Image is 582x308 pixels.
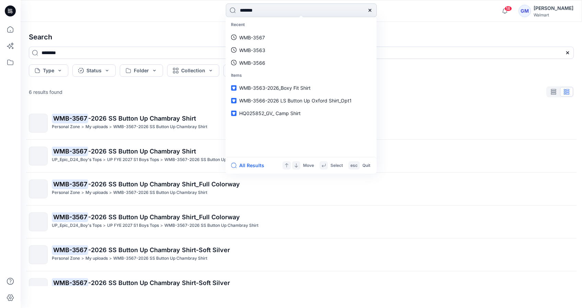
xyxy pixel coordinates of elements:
[231,161,269,170] button: All Results
[52,255,80,262] p: Personal Zone
[113,255,207,262] p: WMB-3567-2026 SS Button Up Chambray Shirt
[160,156,163,163] p: >
[85,123,108,131] p: My uploads
[164,222,258,229] p: WMB-3567-2026 SS Button Up Chambray Shirt
[227,44,375,56] a: WMB-3563
[223,64,271,77] button: More filters
[88,213,240,221] span: -2026 SS Button Up Chambray Shirt_Full Colorway
[29,88,62,96] p: 6 results found
[107,156,159,163] p: UP FYE 2027 S1 Boys Tops
[52,179,88,189] mark: WMB-3567
[350,162,358,169] p: esc
[25,208,578,235] a: WMB-3567-2026 SS Button Up Chambray Shirt_Full ColorwayUP_Epic_D24_Boy's Tops>UP FYE 2027 S1 Boys...
[227,107,375,120] a: HQ025852_GV_ Camp Shirt
[25,110,578,137] a: WMB-3567-2026 SS Button Up Chambray ShirtPersonal Zone>My uploads>WMB-3567-2026 SS Button Up Cham...
[362,162,370,169] p: Quit
[103,156,106,163] p: >
[227,94,375,107] a: WMB-3566-2026 LS Button Up Oxford Shirt_Opt1
[239,110,301,116] span: HQ025852_GV_ Camp Shirt
[25,143,578,170] a: WMB-3567-2026 SS Button Up Chambray ShirtUP_Epic_D24_Boy's Tops>UP FYE 2027 S1 Boys Tops>WMB-3567...
[25,175,578,202] a: WMB-3567-2026 SS Button Up Chambray Shirt_Full ColorwayPersonal Zone>My uploads>WMB-3567-2026 SS ...
[109,123,112,131] p: >
[239,46,265,53] p: WMB-3563
[504,6,512,11] span: 18
[52,189,80,196] p: Personal Zone
[227,19,375,31] p: Recent
[103,222,106,229] p: >
[88,115,196,122] span: -2026 SS Button Up Chambray Shirt
[519,5,531,17] div: GM
[113,123,207,131] p: WMB-3567-2026 SS Button Up Chambray Shirt
[88,279,230,286] span: -2026 SS Button Up Chambray Shirt-Soft Silver
[23,27,579,47] h4: Search
[85,255,108,262] p: My uploads
[160,222,163,229] p: >
[109,189,112,196] p: >
[303,162,314,169] p: Move
[227,69,375,82] p: Items
[72,64,116,77] button: Status
[81,123,84,131] p: >
[29,64,68,77] button: Type
[109,255,112,262] p: >
[164,156,258,163] p: WMB-3567-2026 SS Button Up Chambray Shirt
[239,34,265,41] p: WMB-3567
[167,64,219,77] button: Collection
[52,278,88,287] mark: WMB-3567
[85,189,108,196] p: My uploads
[81,255,84,262] p: >
[330,162,343,169] p: Select
[52,245,88,255] mark: WMB-3567
[107,222,159,229] p: UP FYE 2027 S1 Boys Tops
[113,189,207,196] p: WMB-3567-2026 SS Button Up Chambray Shirt
[52,212,88,222] mark: WMB-3567
[88,181,240,188] span: -2026 SS Button Up Chambray Shirt_Full Colorway
[88,246,230,254] span: -2026 SS Button Up Chambray Shirt-Soft Silver
[239,85,311,91] span: WMB-3563-2026_Boxy Fit Shirt
[52,222,102,229] p: UP_Epic_D24_Boy's Tops
[25,274,578,301] a: WMB-3567-2026 SS Button Up Chambray Shirt-Soft SilverUP_Epic_D24_Boy's Tops>UP FYE 2027 S1 Boys T...
[25,241,578,268] a: WMB-3567-2026 SS Button Up Chambray Shirt-Soft SilverPersonal Zone>My uploads>WMB-3567-2026 SS Bu...
[120,64,163,77] button: Folder
[239,98,352,103] span: WMB-3566-2026 LS Button Up Oxford Shirt_Opt1
[81,189,84,196] p: >
[88,148,196,155] span: -2026 SS Button Up Chambray Shirt
[227,56,375,69] a: WMB-3566
[52,113,88,123] mark: WMB-3567
[534,12,573,17] div: Walmart
[239,59,265,66] p: WMB-3566
[227,31,375,44] a: WMB-3567
[227,82,375,94] a: WMB-3563-2026_Boxy Fit Shirt
[52,146,88,156] mark: WMB-3567
[52,123,80,131] p: Personal Zone
[52,156,102,163] p: UP_Epic_D24_Boy's Tops
[534,4,573,12] div: [PERSON_NAME]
